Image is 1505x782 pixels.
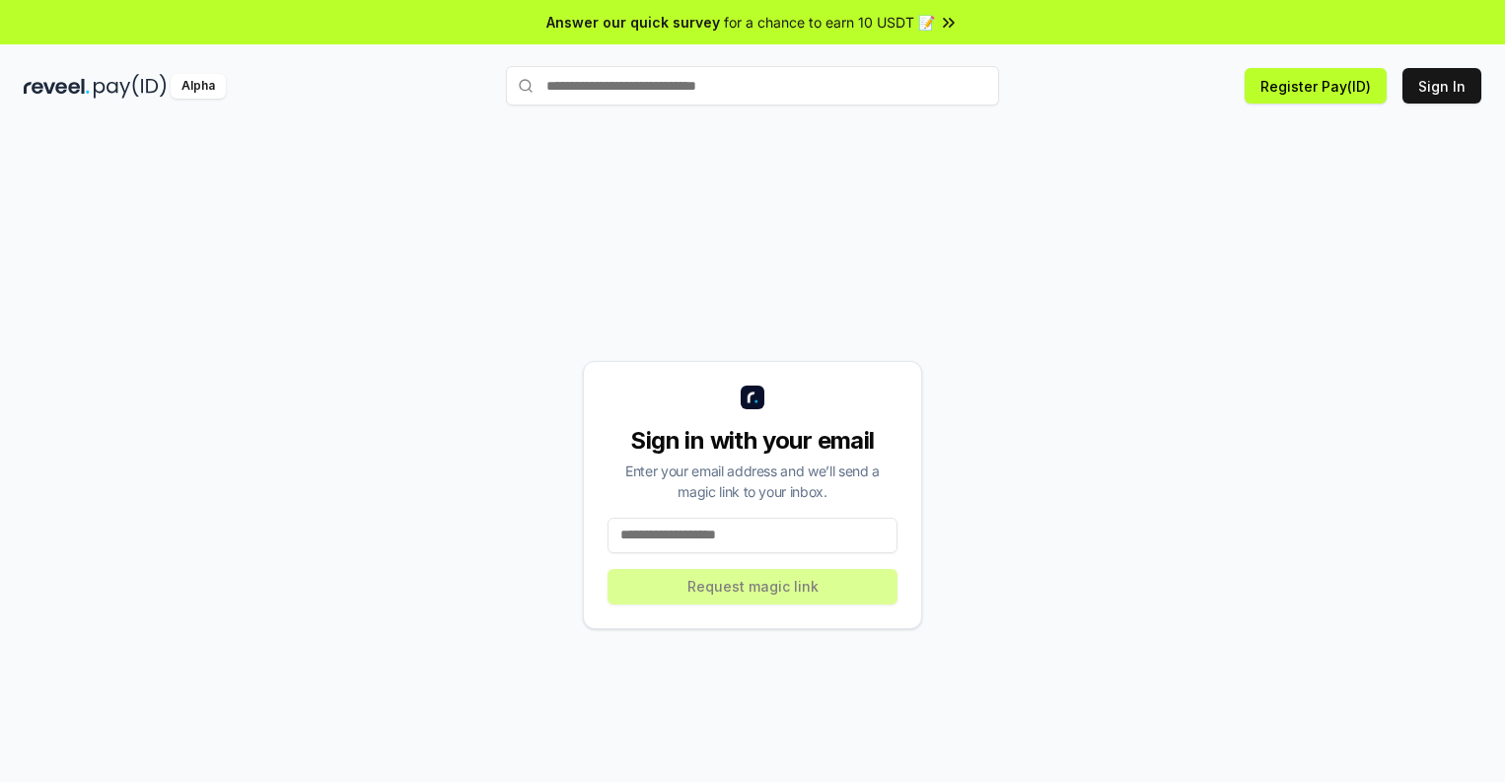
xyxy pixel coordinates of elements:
img: logo_small [741,386,764,409]
button: Register Pay(ID) [1245,68,1387,104]
div: Alpha [171,74,226,99]
span: for a chance to earn 10 USDT 📝 [724,12,935,33]
div: Enter your email address and we’ll send a magic link to your inbox. [608,461,897,502]
img: pay_id [94,74,167,99]
div: Sign in with your email [608,425,897,457]
span: Answer our quick survey [546,12,720,33]
img: reveel_dark [24,74,90,99]
button: Sign In [1402,68,1481,104]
